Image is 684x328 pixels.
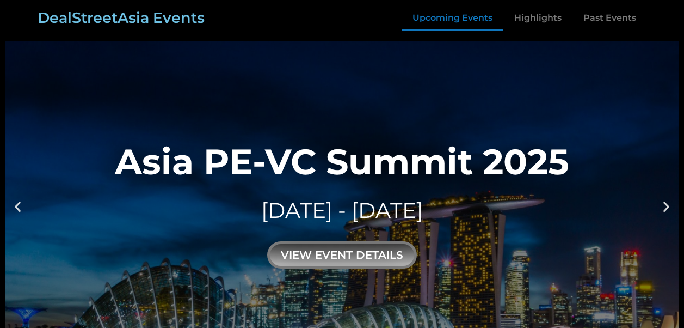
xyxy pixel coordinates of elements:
div: [DATE] - [DATE] [115,196,569,226]
div: view event details [267,241,417,269]
div: Previous slide [11,199,24,213]
a: Past Events [572,5,647,31]
a: Highlights [503,5,572,31]
a: Upcoming Events [402,5,503,31]
div: Next slide [660,199,673,213]
div: Asia PE-VC Summit 2025 [115,144,569,179]
a: DealStreetAsia Events [38,9,205,27]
